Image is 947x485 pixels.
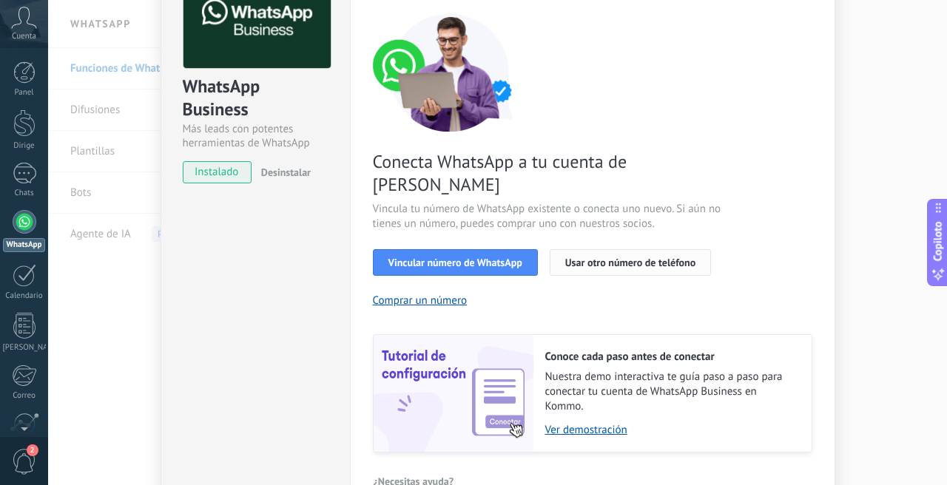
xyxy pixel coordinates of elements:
font: WhatsApp Business [183,75,265,121]
div: WhatsApp Business [183,75,328,122]
font: Correo [13,390,36,401]
font: Vincula tu número de WhatsApp existente o conecta uno nuevo. Si aún no tienes un número, puedes c... [373,202,721,231]
font: Ver demostración [545,423,627,437]
font: Copiloto [931,222,945,262]
font: Panel [14,87,33,98]
font: Chats [14,188,33,198]
span: Cuenta [12,32,36,41]
font: [PERSON_NAME] [3,342,61,353]
button: Desinstalar [255,161,311,183]
font: Conoce cada paso antes de conectar [545,350,715,364]
button: Vincular número de WhatsApp [373,249,538,276]
font: Usar otro número de teléfono [565,256,695,269]
font: Desinstalar [261,166,311,179]
font: Calendario [5,291,42,301]
img: número de conexión [373,13,528,132]
font: instalado [195,165,238,179]
font: WhatsApp [7,240,42,250]
font: Más leads con potentes herramientas de WhatsApp [183,122,310,150]
button: Usar otro número de teléfono [550,249,711,276]
font: 2 [30,445,35,455]
font: Nuestra demo interactiva te guía paso a paso para conectar tu cuenta de WhatsApp Business en Kommo. [545,370,783,413]
button: Comprar un número [373,294,468,308]
font: Dirige [13,140,34,151]
font: Conecta WhatsApp a tu cuenta de [PERSON_NAME] [373,150,627,196]
font: Vincular número de WhatsApp [388,256,522,269]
